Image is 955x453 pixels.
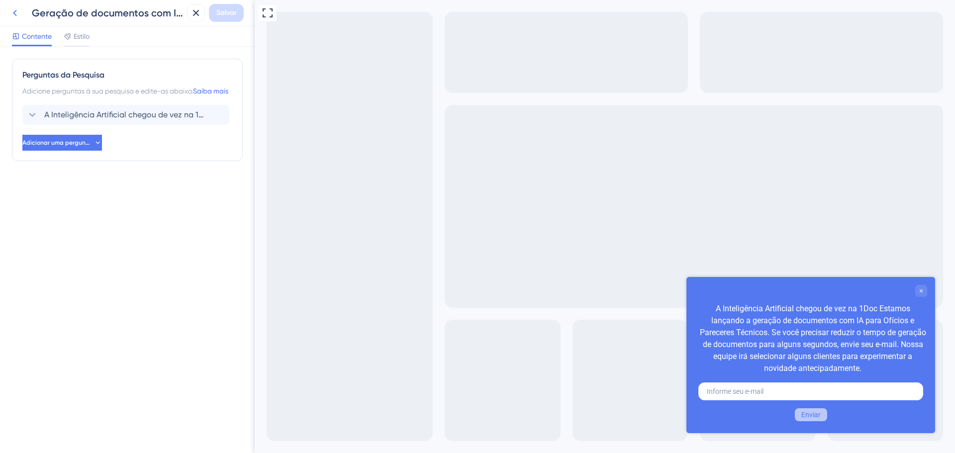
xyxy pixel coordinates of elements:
button: Salvar [209,4,244,22]
font: Estilo [74,32,90,40]
font: Adicionar uma pergunta [22,139,92,146]
a: Saiba mais [193,87,228,95]
font: Contente [22,32,52,40]
font: Salvar [216,8,237,17]
font: Geração de documentos com IA para pareceres [32,7,258,19]
font: Perguntas da Pesquisa [22,70,104,80]
iframe: Pesquisa de orientação ao usuário [432,277,680,433]
font: Adicione perguntas à sua pesquisa e edite-as abaixo. [22,87,193,95]
button: Adicionar uma pergunta [22,135,102,151]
